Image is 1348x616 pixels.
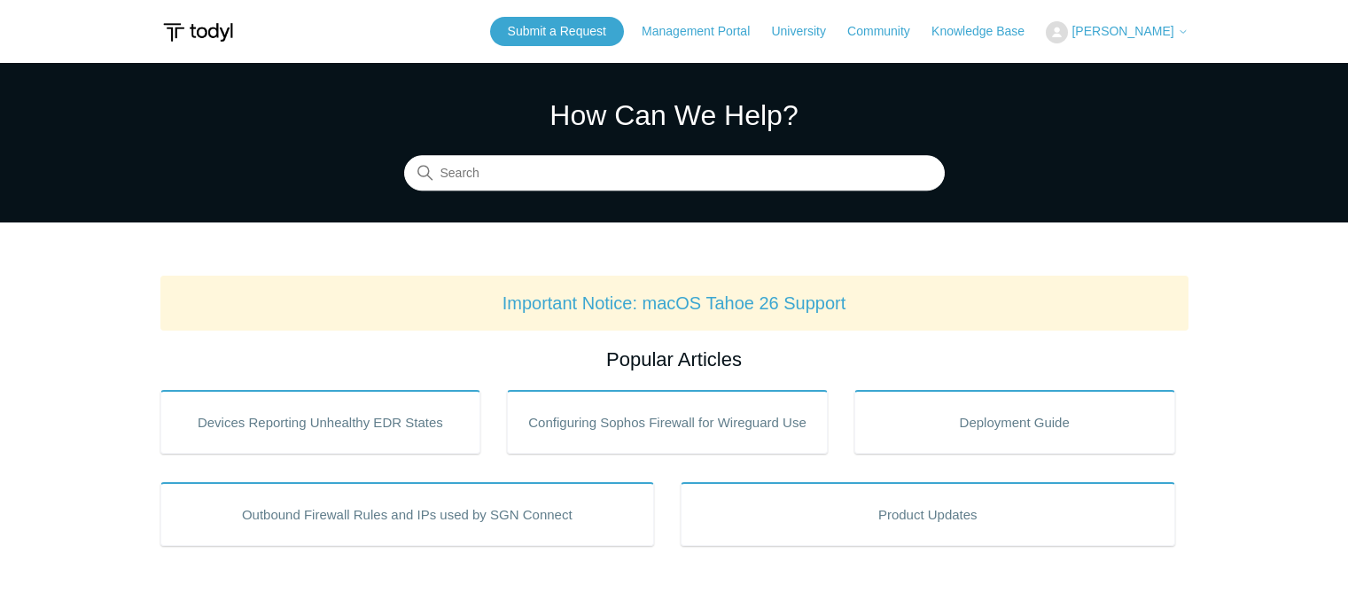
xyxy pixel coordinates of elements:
[847,22,928,41] a: Community
[1071,24,1173,38] span: [PERSON_NAME]
[681,482,1175,546] a: Product Updates
[404,94,945,136] h1: How Can We Help?
[160,345,1188,374] h2: Popular Articles
[160,482,655,546] a: Outbound Firewall Rules and IPs used by SGN Connect
[771,22,843,41] a: University
[642,22,768,41] a: Management Portal
[507,390,828,454] a: Configuring Sophos Firewall for Wireguard Use
[1046,21,1188,43] button: [PERSON_NAME]
[160,390,481,454] a: Devices Reporting Unhealthy EDR States
[854,390,1175,454] a: Deployment Guide
[503,293,846,313] a: Important Notice: macOS Tahoe 26 Support
[404,156,945,191] input: Search
[490,17,624,46] a: Submit a Request
[160,16,236,49] img: Todyl Support Center Help Center home page
[931,22,1042,41] a: Knowledge Base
